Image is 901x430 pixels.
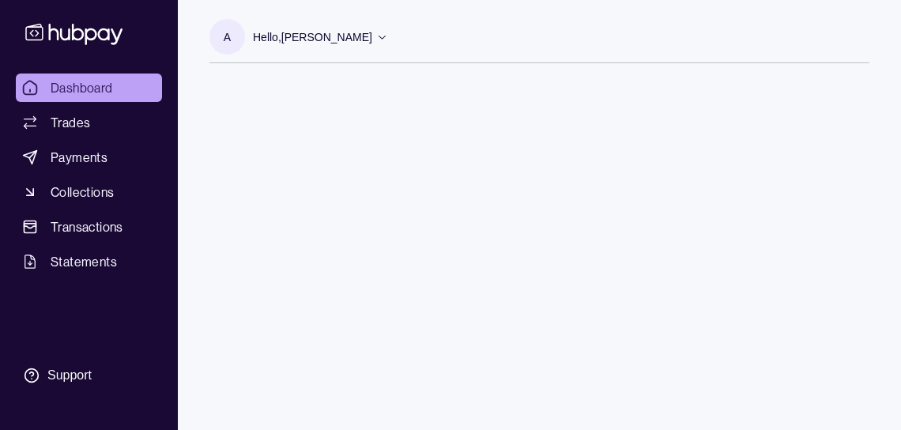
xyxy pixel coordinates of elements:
span: Collections [51,183,114,202]
a: Statements [16,247,162,276]
span: Trades [51,113,90,132]
a: Transactions [16,213,162,241]
a: Collections [16,178,162,206]
a: Dashboard [16,74,162,102]
span: Transactions [51,217,123,236]
div: Support [47,367,92,384]
p: Hello, [PERSON_NAME] [253,28,372,46]
span: Dashboard [51,78,113,97]
a: Payments [16,143,162,172]
a: Support [16,359,162,392]
a: Trades [16,108,162,137]
span: Statements [51,252,117,271]
p: A [224,28,231,46]
span: Payments [51,148,107,167]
